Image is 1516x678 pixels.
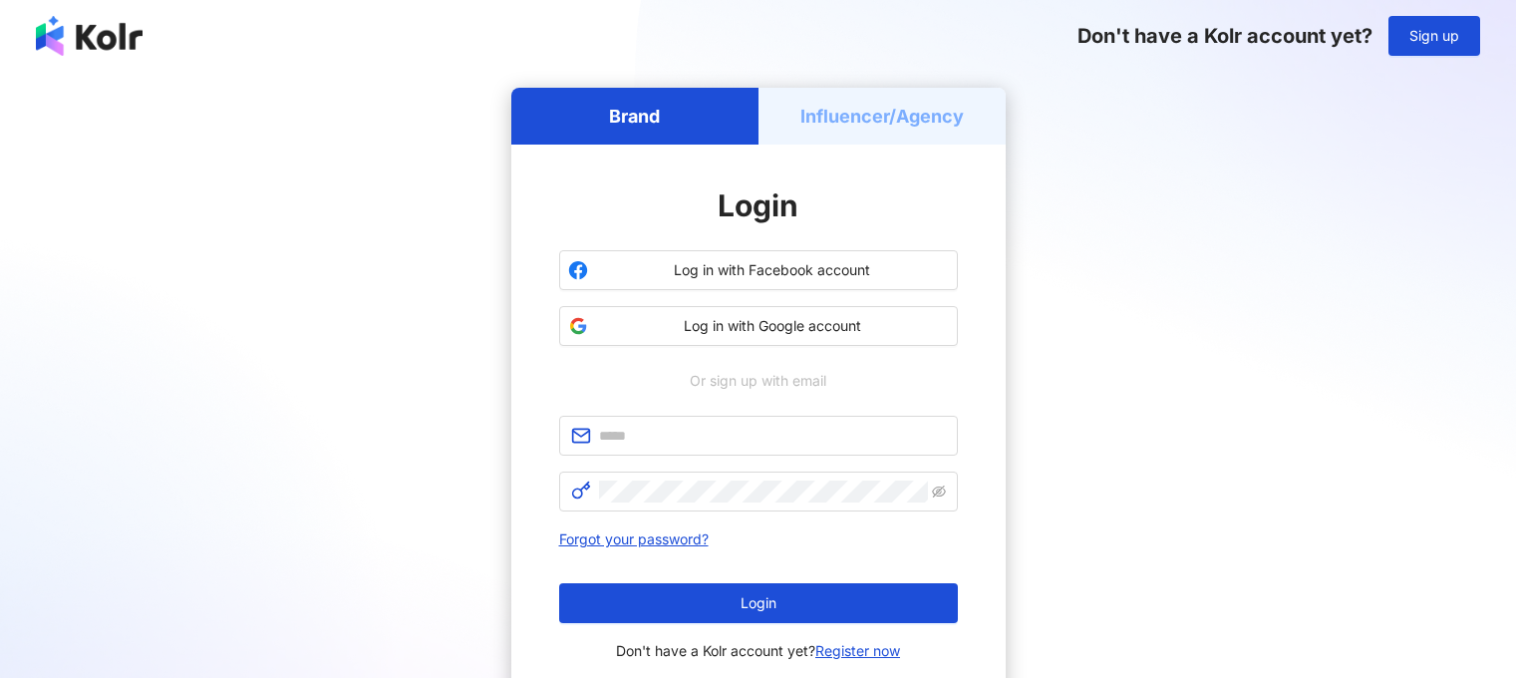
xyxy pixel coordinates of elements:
[596,260,949,280] span: Log in with Facebook account
[1077,24,1372,48] span: Don't have a Kolr account yet?
[559,530,709,547] a: Forgot your password?
[676,370,840,392] span: Or sign up with email
[36,16,143,56] img: logo
[596,316,949,336] span: Log in with Google account
[932,485,946,499] span: eye-invisible
[815,642,900,659] a: Register now
[1388,16,1480,56] button: Sign up
[609,104,660,129] h5: Brand
[800,104,964,129] h5: Influencer/Agency
[559,306,958,346] button: Log in with Google account
[718,187,798,223] span: Login
[1409,28,1459,44] span: Sign up
[616,639,900,663] span: Don't have a Kolr account yet?
[559,250,958,290] button: Log in with Facebook account
[559,583,958,623] button: Login
[741,595,776,611] span: Login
